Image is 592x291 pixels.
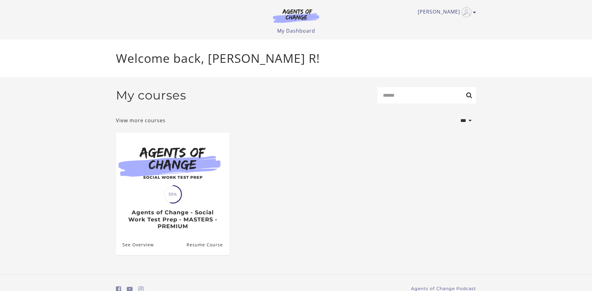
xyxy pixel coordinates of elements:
a: My Dashboard [277,27,315,34]
span: 55% [164,186,181,203]
a: View more courses [116,117,166,124]
h3: Agents of Change - Social Work Test Prep - MASTERS - PREMIUM [122,209,223,230]
p: Welcome back, [PERSON_NAME] R! [116,49,476,67]
h2: My courses [116,88,186,103]
a: Toggle menu [418,7,473,17]
a: Agents of Change - Social Work Test Prep - MASTERS - PREMIUM: Resume Course [187,235,229,255]
a: Agents of Change - Social Work Test Prep - MASTERS - PREMIUM: See Overview [116,235,154,255]
img: Agents of Change Logo [266,9,326,23]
